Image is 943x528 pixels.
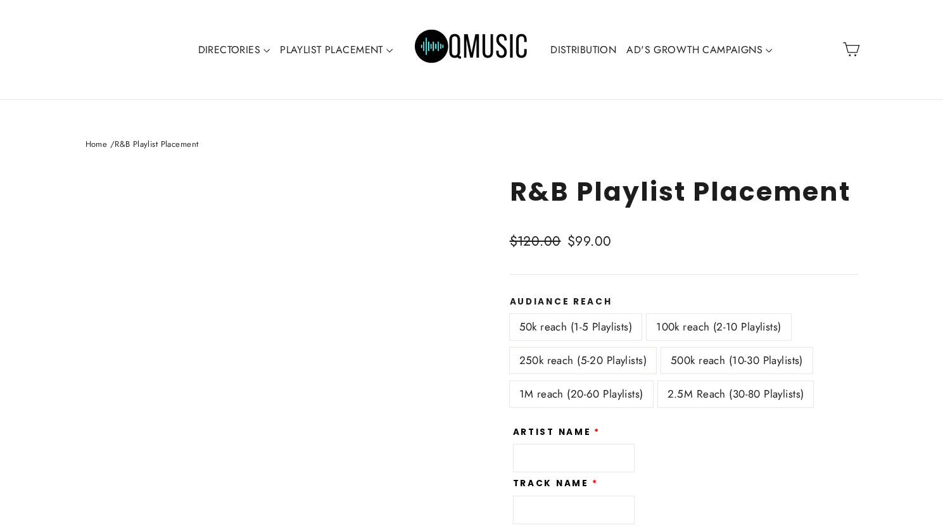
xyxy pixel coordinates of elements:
[85,138,108,150] a: Home
[647,314,790,340] label: 100k reach (2-10 Playlists)
[545,35,621,65] a: DISTRIBUTION
[510,297,858,307] label: Audiance Reach
[510,232,561,251] span: $120.00
[513,427,601,437] label: Artist Name
[110,138,115,150] span: /
[510,348,656,374] label: 250k reach (5-20 Playlists)
[275,35,398,65] a: PLAYLIST PLACEMENT
[658,381,814,407] label: 2.5M Reach (30-80 Playlists)
[567,232,612,251] span: $99.00
[510,314,642,340] label: 50k reach (1-5 Playlists)
[193,35,275,65] a: DIRECTORIES
[510,381,653,407] label: 1M reach (20-60 Playlists)
[153,13,790,87] div: Primary
[661,348,813,374] label: 500k reach (10-30 Playlists)
[513,479,598,489] label: Track Name
[510,176,858,207] h1: R&B Playlist Placement
[621,35,777,65] a: AD'S GROWTH CAMPAIGNS
[415,21,529,78] img: Q Music Promotions
[85,138,858,151] nav: breadcrumbs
